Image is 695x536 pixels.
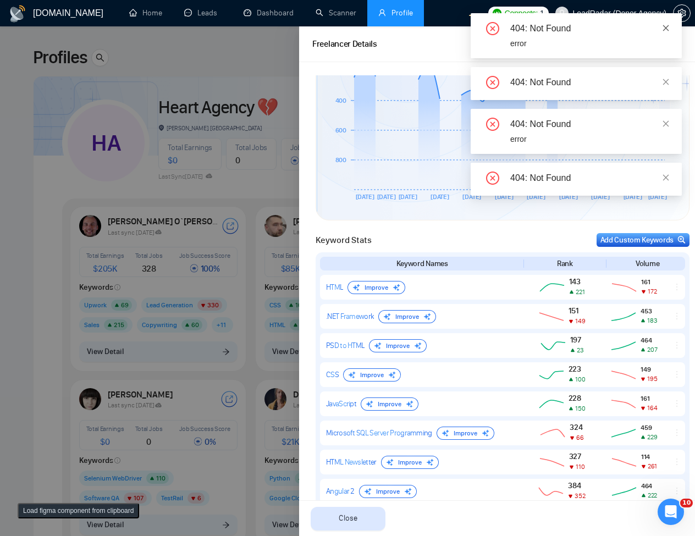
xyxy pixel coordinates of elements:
tspan: [DATE] [356,192,374,200]
img: sparkle [414,342,422,350]
div: Rank [527,258,603,269]
div: Volume [610,258,685,269]
span: close [662,174,670,181]
button: Add Custom Keywords [597,233,690,247]
a: homeHome [129,8,162,18]
span: user [558,9,566,17]
tspan: 800 [335,156,347,164]
span: 384 [568,481,585,490]
img: sparkle [348,371,356,379]
span: 221 [576,288,585,296]
img: sparkle [366,400,373,408]
div: 404: Not Found [510,22,669,35]
a: searchScanner [316,8,356,18]
span: Profile [391,8,413,18]
span: 207 [647,346,657,353]
span: close-circle [486,118,499,131]
span: 161 [641,394,657,402]
span: 100 [575,375,586,383]
iframe: Intercom live chat [658,499,684,525]
tspan: [DATE] [462,192,481,200]
img: sparkle [482,429,489,437]
a: dashboardDashboard [244,8,294,18]
img: sparkle [388,371,396,379]
span: ellipsis [672,283,681,291]
span: 23 [577,346,584,354]
span: 459 [641,423,657,432]
a: setting [673,9,691,18]
span: 223 [569,364,585,374]
img: logo [9,5,26,23]
img: sparkle [383,313,391,321]
div: Improve [347,281,405,294]
button: Close [311,507,385,531]
span: 464 [641,482,657,490]
span: Connects: [505,7,538,19]
div: Freelancer Details [312,37,377,51]
span: ellipsis [672,399,681,408]
img: sparkle [423,313,431,321]
tspan: 400 [335,97,347,104]
img: sparkle [374,342,382,350]
span: 66 [576,434,584,441]
span: 151 [569,306,585,316]
span: 327 [569,452,584,461]
span: ellipsis [672,312,681,321]
div: Angular 2 [326,487,355,496]
img: sparkle [386,458,394,466]
span: 10 [680,499,693,507]
span: 1 [540,7,544,19]
span: 149 [641,365,657,373]
div: Improve [343,368,401,382]
tspan: [DATE] [431,192,449,200]
div: error [510,37,669,49]
span: 164 [647,404,657,412]
span: 149 [575,317,586,325]
img: sparkle [426,458,434,466]
div: Improve [369,339,427,352]
span: setting [674,9,690,18]
span: 229 [647,433,657,441]
span: Keyword Stats [316,234,372,247]
span: 261 [648,462,657,470]
span: 453 [641,307,657,315]
img: sparkle [393,284,400,291]
span: 172 [648,288,657,295]
div: 404: Not Found [510,118,669,131]
tspan: [DATE] [377,192,396,200]
img: sparkle [352,284,360,291]
span: close-circle [486,172,499,185]
span: ellipsis [672,428,681,437]
div: Improve [437,427,494,440]
span: ellipsis [672,370,681,379]
div: JavaScript [326,399,356,408]
button: setting [673,4,691,22]
span: 183 [647,317,657,324]
div: Improve [359,485,417,498]
div: Improve [378,310,436,323]
div: CSS [326,370,339,379]
span: ellipsis [672,457,681,466]
span: close [662,120,670,128]
span: 464 [641,336,657,344]
span: 352 [575,492,586,500]
span: close [662,78,670,86]
div: Improve [361,397,418,411]
div: HTML [326,283,343,292]
span: 114 [641,452,657,461]
div: HTML Newsletter [326,457,377,467]
img: sparkle [442,429,449,437]
span: 195 [647,375,657,383]
span: 143 [569,277,584,286]
img: sparkle [404,488,412,495]
span: 222 [648,491,657,499]
span: 150 [575,405,586,412]
tspan: 600 [335,126,347,134]
img: sparkle [364,488,372,495]
div: Add Custom Keywords [600,234,686,246]
span: Close [339,512,357,524]
span: close [662,24,670,32]
img: sparkle [406,400,413,408]
tspan: [DATE] [399,192,417,200]
div: Keyword Names [324,258,520,269]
